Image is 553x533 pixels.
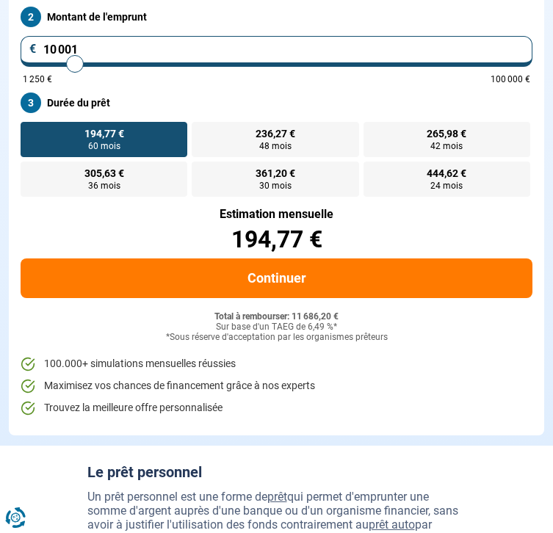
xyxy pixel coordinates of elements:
label: Montant de l'emprunt [21,7,532,27]
span: 361,20 € [256,168,295,178]
span: 60 mois [88,142,120,151]
button: Continuer [21,258,532,298]
li: Maximisez vos chances de financement grâce à nos experts [21,379,532,394]
span: 444,62 € [427,168,466,178]
div: 194,77 € [21,228,532,251]
a: prêt auto [369,518,415,532]
span: 1 250 € [23,75,52,84]
span: 42 mois [430,142,463,151]
div: Total à rembourser: 11 686,20 € [21,312,532,322]
span: 48 mois [259,142,292,151]
span: € [29,43,37,55]
span: 100 000 € [491,75,530,84]
span: 36 mois [88,181,120,190]
label: Durée du prêt [21,93,532,113]
div: Sur base d'un TAEG de 6,49 %* [21,322,532,333]
span: 305,63 € [84,168,124,178]
div: *Sous réserve d'acceptation par les organismes prêteurs [21,333,532,343]
li: Trouvez la meilleure offre personnalisée [21,401,532,416]
a: prêt [267,490,287,504]
span: 236,27 € [256,128,295,139]
li: 100.000+ simulations mensuelles réussies [21,357,532,371]
span: 194,77 € [84,128,124,139]
span: 30 mois [259,181,292,190]
div: Estimation mensuelle [21,209,532,220]
span: 265,98 € [427,128,466,139]
h2: Le prêt personnel [87,463,466,481]
span: 24 mois [430,181,463,190]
